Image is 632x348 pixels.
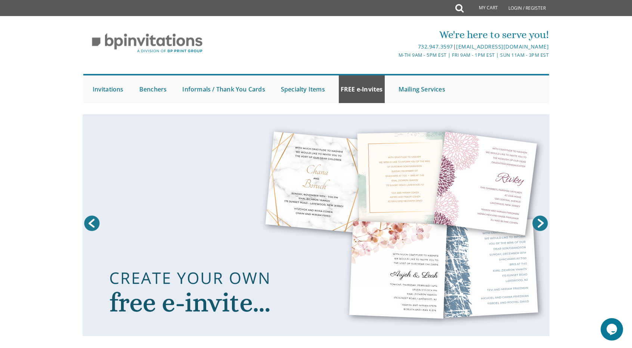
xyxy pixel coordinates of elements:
img: BP Invitation Loft [83,28,211,59]
div: M-Th 9am - 5pm EST | Fri 9am - 1pm EST | Sun 11am - 3pm EST [239,51,549,59]
a: FREE e-Invites [339,75,385,103]
a: Invitations [91,75,126,103]
a: Specialty Items [279,75,327,103]
div: We're here to serve you! [239,27,549,42]
a: Mailing Services [397,75,447,103]
a: Informals / Thank You Cards [180,75,267,103]
a: My Cart [463,1,503,16]
a: [EMAIL_ADDRESS][DOMAIN_NAME] [456,43,549,50]
a: 732.947.3597 [418,43,453,50]
iframe: chat widget [601,318,625,341]
a: Next [531,214,549,233]
div: | [239,42,549,51]
a: Prev [83,214,101,233]
a: Benchers [137,75,169,103]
